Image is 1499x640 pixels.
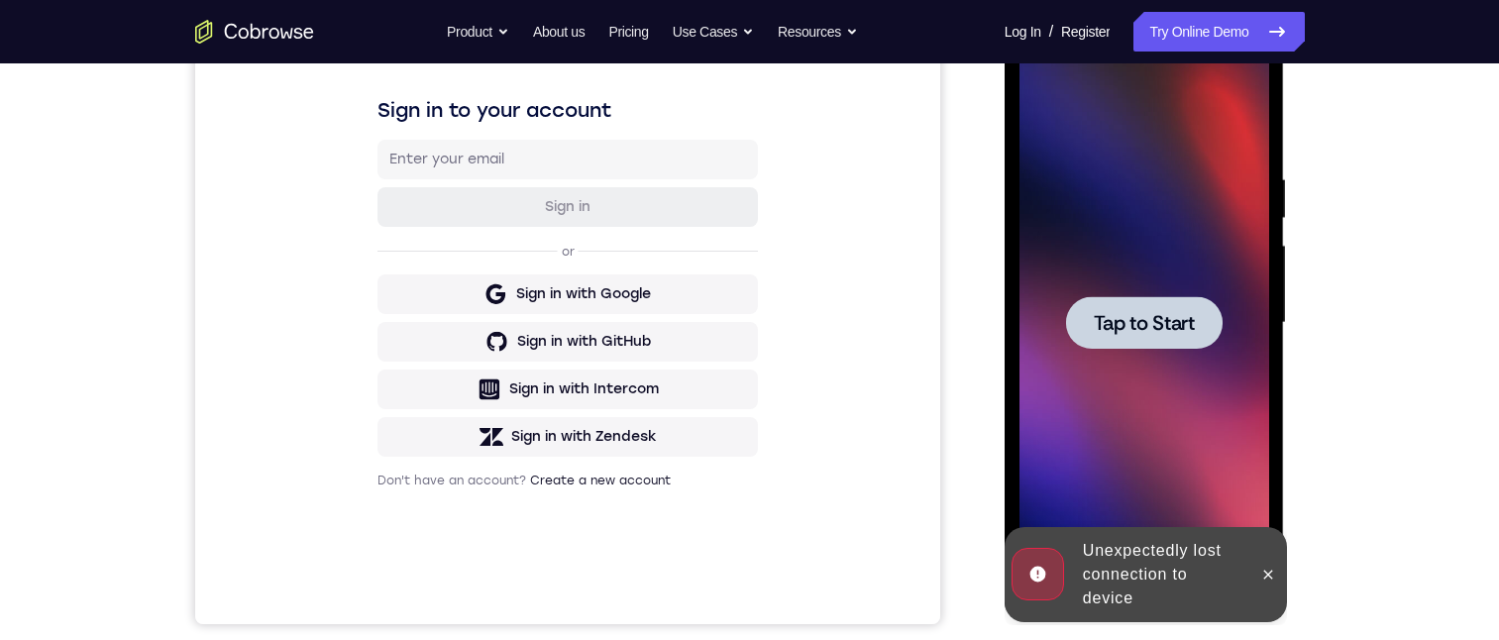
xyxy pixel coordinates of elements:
span: Tap to Start [89,282,190,302]
button: Tap to Start [61,266,218,318]
a: Pricing [608,12,648,52]
button: Sign in with Intercom [182,409,563,449]
button: Resources [778,12,858,52]
button: Product [447,12,509,52]
p: or [363,283,383,299]
button: Sign in with GitHub [182,362,563,401]
span: / [1049,20,1053,44]
a: Try Online Demo [1133,12,1304,52]
a: Create a new account [335,513,476,527]
button: Use Cases [673,12,754,52]
button: Sign in with Google [182,314,563,354]
div: Sign in with Intercom [314,419,464,439]
p: Don't have an account? [182,512,563,528]
a: Go to the home page [195,20,314,44]
a: Log In [1005,12,1041,52]
div: Sign in with Zendesk [316,467,462,486]
div: Sign in with GitHub [322,372,456,391]
div: Unexpectedly lost connection to device [70,500,244,587]
a: About us [533,12,585,52]
a: Register [1061,12,1110,52]
div: Sign in with Google [321,324,456,344]
button: Sign in with Zendesk [182,457,563,496]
